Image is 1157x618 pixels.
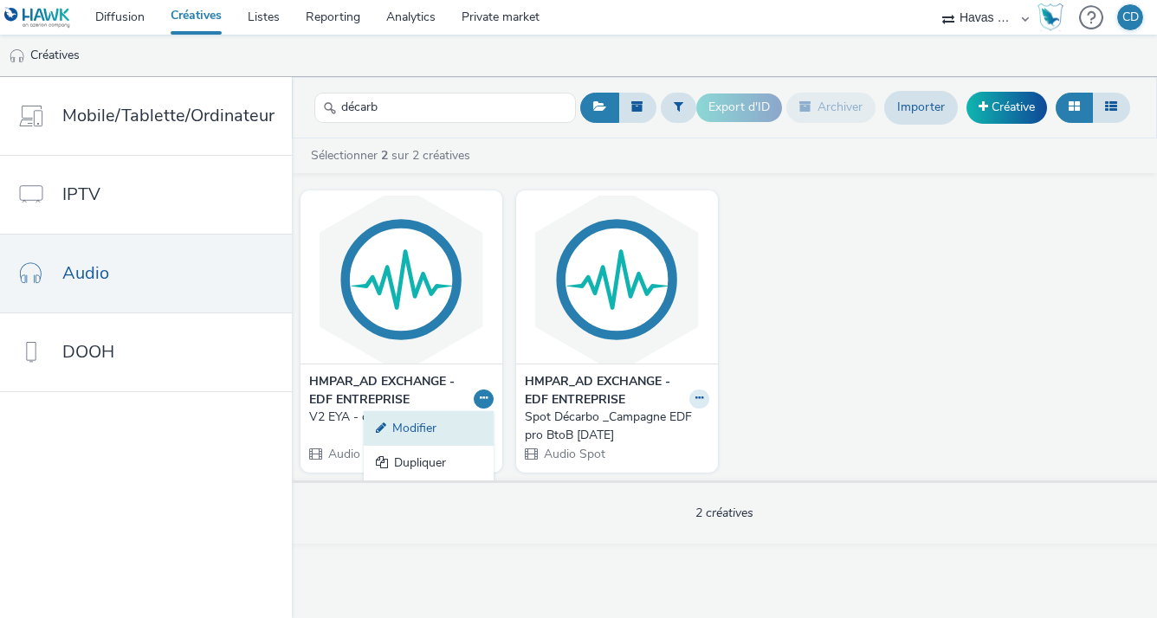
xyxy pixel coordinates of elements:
input: Rechercher... [314,93,576,123]
img: V2 EYA - décarbonation mars 2025 visual [305,195,498,364]
div: Spot Décarbo _Campagne EDF pro BtoB [DATE] [525,409,702,444]
span: Audio Spot [326,446,390,462]
a: Hawk Academy [1037,3,1070,31]
a: Dupliquer [364,446,494,480]
button: Archiver [786,93,876,122]
span: DOOH [62,339,114,364]
img: Hawk Academy [1037,3,1063,31]
a: Spot Décarbo _Campagne EDF pro BtoB [DATE] [525,409,709,444]
a: Importer [884,91,958,124]
span: IPTV [62,182,100,207]
span: 2 créatives [695,505,753,521]
strong: HMPAR_AD EXCHANGE - EDF ENTREPRISE [525,373,685,409]
span: Mobile/Tablette/Ordinateur [62,103,275,128]
div: CD [1122,4,1139,30]
img: undefined Logo [4,7,71,29]
a: Modifier [364,411,494,446]
img: audio [9,48,26,65]
span: Audio [62,261,109,286]
span: Audio Spot [542,446,605,462]
button: Liste [1092,93,1130,122]
div: V2 EYA - décarbonation [DATE] [309,409,487,426]
button: Grille [1056,93,1093,122]
a: V2 EYA - décarbonation [DATE] [309,409,494,426]
a: Créative [966,92,1047,123]
img: Spot Décarbo _Campagne EDF pro BtoB octobre 2023 visual [520,195,714,364]
strong: 2 [381,147,388,164]
button: Export d'ID [696,93,782,121]
a: Sélectionner sur 2 créatives [309,147,477,164]
strong: HMPAR_AD EXCHANGE - EDF ENTREPRISE [309,373,469,409]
